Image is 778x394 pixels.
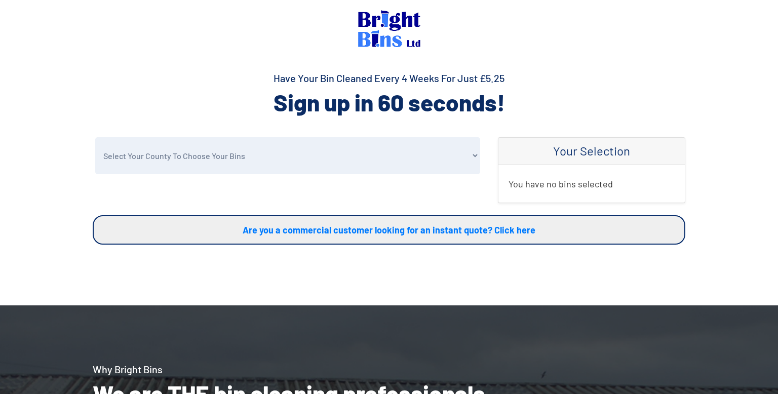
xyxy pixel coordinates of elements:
[93,87,685,117] h2: Sign up in 60 seconds!
[93,215,685,245] a: Are you a commercial customer looking for an instant quote? Click here
[93,362,685,376] h4: Why Bright Bins
[509,175,675,192] p: You have no bins selected
[509,144,675,159] h4: Your Selection
[93,71,685,85] h4: Have Your Bin Cleaned Every 4 Weeks For Just £5.25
